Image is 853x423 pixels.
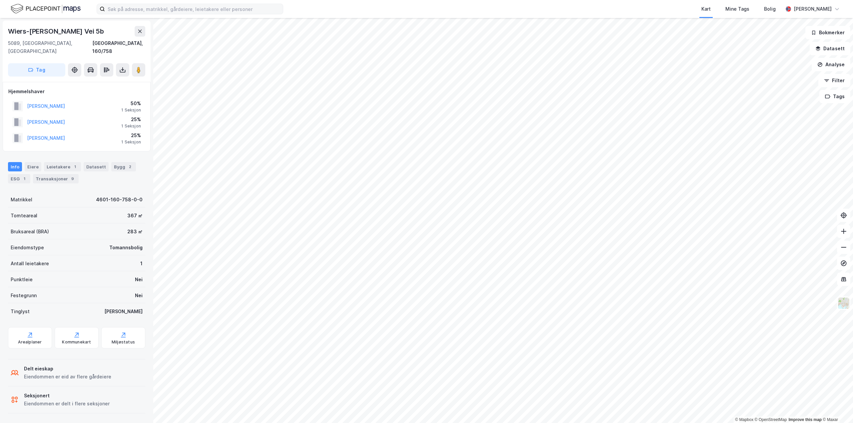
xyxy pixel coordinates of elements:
div: 1 [72,163,78,170]
div: 1 Seksjon [121,139,141,145]
div: 9 [69,175,76,182]
div: Nei [135,276,143,284]
div: Matrikkel [11,196,32,204]
button: Tags [819,90,850,103]
div: Eiendommen er delt i flere seksjoner [24,400,110,408]
a: Mapbox [735,417,753,422]
iframe: Chat Widget [820,391,853,423]
div: Eiendommen er eid av flere gårdeiere [24,373,111,381]
div: Tomannsbolig [109,244,143,252]
div: Arealplaner [18,339,42,345]
div: Nei [135,292,143,300]
div: 1 [140,260,143,268]
div: Bygg [111,162,136,171]
div: Tinglyst [11,308,30,316]
div: 283 ㎡ [127,228,143,236]
div: 25% [121,131,141,139]
div: Antall leietakere [11,260,49,268]
div: [PERSON_NAME] [104,308,143,316]
button: Tag [8,63,65,77]
div: Seksjonert [24,392,110,400]
div: Kart [701,5,711,13]
div: Mine Tags [725,5,749,13]
div: Datasett [84,162,109,171]
div: 1 Seksjon [121,107,141,113]
div: Transaksjoner [33,174,79,183]
div: 50% [121,100,141,107]
div: 1 Seksjon [121,123,141,129]
div: Eiendomstype [11,244,44,252]
div: 367 ㎡ [127,212,143,220]
button: Analyse [812,58,850,71]
div: Kommunekart [62,339,91,345]
a: OpenStreetMap [755,417,787,422]
div: 5089, [GEOGRAPHIC_DATA], [GEOGRAPHIC_DATA] [8,39,92,55]
div: 4601-160-758-0-0 [96,196,143,204]
div: [GEOGRAPHIC_DATA], 160/758 [92,39,145,55]
div: Festegrunn [11,292,37,300]
img: Z [837,297,850,310]
div: ESG [8,174,30,183]
div: Eiere [25,162,41,171]
button: Bokmerker [805,26,850,39]
div: Punktleie [11,276,33,284]
button: Datasett [810,42,850,55]
div: Hjemmelshaver [8,88,145,96]
div: Bruksareal (BRA) [11,228,49,236]
div: Bolig [764,5,776,13]
div: Wiers-[PERSON_NAME] Vei 5b [8,26,105,37]
div: Info [8,162,22,171]
div: [PERSON_NAME] [794,5,832,13]
div: 2 [127,163,133,170]
div: Delt eieskap [24,365,111,373]
input: Søk på adresse, matrikkel, gårdeiere, leietakere eller personer [105,4,283,14]
div: Miljøstatus [112,339,135,345]
div: Leietakere [44,162,81,171]
a: Improve this map [789,417,822,422]
div: Kontrollprogram for chat [820,391,853,423]
div: Tomteareal [11,212,37,220]
div: 1 [21,175,28,182]
div: 25% [121,115,141,123]
img: logo.f888ab2527a4732fd821a326f86c7f29.svg [11,3,81,15]
button: Filter [818,74,850,87]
